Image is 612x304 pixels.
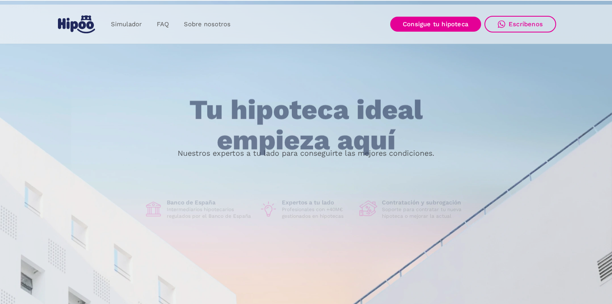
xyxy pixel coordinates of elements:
a: home [56,12,97,37]
h1: Contratación y subrogación [382,199,468,206]
a: Consigue tu hipoteca [390,17,481,32]
h1: Banco de España [167,199,253,206]
p: Profesionales con +40M€ gestionados en hipotecas [282,206,353,219]
a: Escríbenos [484,16,556,32]
a: Simulador [103,16,149,32]
h1: Expertos a tu lado [282,199,353,206]
a: Sobre nosotros [176,16,238,32]
a: FAQ [149,16,176,32]
h1: Tu hipoteca ideal empieza aquí [148,95,464,155]
div: Escríbenos [509,20,543,28]
p: Nuestros expertos a tu lado para conseguirte las mejores condiciones. [178,150,434,157]
p: Intermediarios hipotecarios regulados por el Banco de España [167,206,253,219]
p: Soporte para contratar tu nueva hipoteca o mejorar la actual [382,206,468,219]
